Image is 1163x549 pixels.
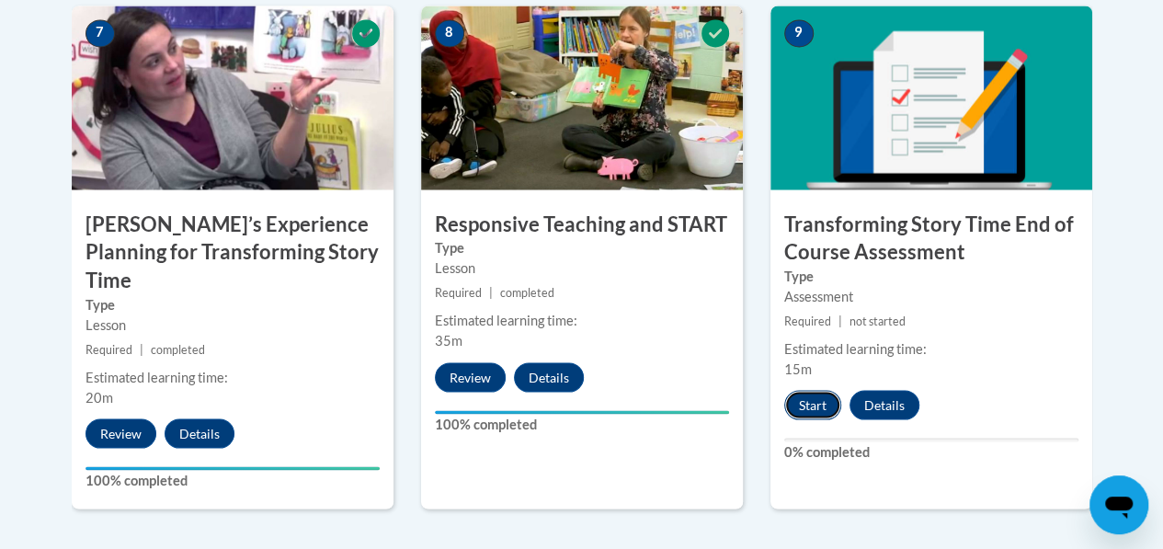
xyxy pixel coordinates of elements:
[849,390,919,419] button: Details
[72,6,393,189] img: Course Image
[435,410,729,414] div: Your progress
[770,210,1092,267] h3: Transforming Story Time End of Course Assessment
[784,338,1078,359] div: Estimated learning time:
[435,257,729,278] div: Lesson
[784,441,1078,462] label: 0% completed
[784,314,831,327] span: Required
[514,362,584,392] button: Details
[784,360,812,376] span: 15m
[421,210,743,238] h3: Responsive Teaching and START
[86,294,380,315] label: Type
[1089,475,1148,534] iframe: Button to launch messaging window
[86,367,380,387] div: Estimated learning time:
[784,266,1078,286] label: Type
[421,6,743,189] img: Course Image
[140,342,143,356] span: |
[770,6,1092,189] img: Course Image
[849,314,906,327] span: not started
[435,310,729,330] div: Estimated learning time:
[489,285,493,299] span: |
[86,466,380,470] div: Your progress
[500,285,554,299] span: completed
[86,19,115,47] span: 7
[838,314,842,327] span: |
[86,470,380,490] label: 100% completed
[151,342,205,356] span: completed
[86,342,132,356] span: Required
[435,332,462,348] span: 35m
[72,210,393,294] h3: [PERSON_NAME]’s Experience Planning for Transforming Story Time
[435,237,729,257] label: Type
[784,19,814,47] span: 9
[86,418,156,448] button: Review
[435,414,729,434] label: 100% completed
[86,315,380,335] div: Lesson
[784,390,841,419] button: Start
[86,389,113,405] span: 20m
[165,418,234,448] button: Details
[784,286,1078,306] div: Assessment
[435,285,482,299] span: Required
[435,362,506,392] button: Review
[435,19,464,47] span: 8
